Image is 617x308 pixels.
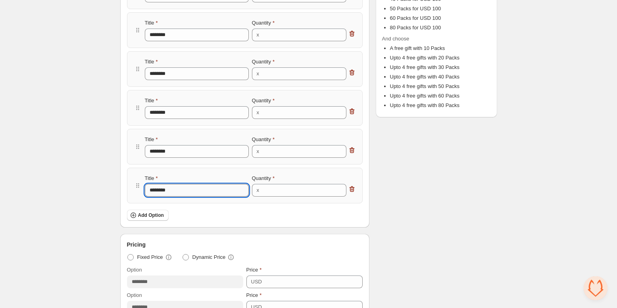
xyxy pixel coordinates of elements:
li: Upto 4 free gifts with 40 Packs [390,73,491,81]
li: 80 Packs for USD 100 [390,24,491,32]
li: Upto 4 free gifts with 80 Packs [390,101,491,109]
li: Upto 4 free gifts with 30 Packs [390,63,491,71]
label: Quantity [252,97,275,105]
span: Fixed Price [137,253,163,261]
span: Add Option [138,212,164,218]
label: Option [127,266,142,274]
label: Quantity [252,19,275,27]
div: USD [251,278,262,286]
label: Quantity [252,174,275,182]
label: Title [145,19,158,27]
li: Upto 4 free gifts with 20 Packs [390,54,491,62]
li: Upto 4 free gifts with 60 Packs [390,92,491,100]
a: Open chat [584,276,607,300]
label: Price [246,291,262,299]
div: x [257,70,259,78]
div: x [257,147,259,155]
li: Upto 4 free gifts with 50 Packs [390,82,491,90]
div: x [257,109,259,117]
label: Title [145,58,158,66]
label: Option [127,291,142,299]
label: Title [145,136,158,143]
span: Pricing [127,241,146,249]
span: And choose [382,35,491,43]
span: Dynamic Price [192,253,226,261]
li: 50 Packs for USD 100 [390,5,491,13]
li: 60 Packs for USD 100 [390,14,491,22]
label: Quantity [252,58,275,66]
label: Price [246,266,262,274]
div: x [257,186,259,194]
label: Quantity [252,136,275,143]
label: Title [145,174,158,182]
div: x [257,31,259,39]
button: Add Option [127,210,169,221]
li: A free gift with 10 Packs [390,44,491,52]
label: Title [145,97,158,105]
